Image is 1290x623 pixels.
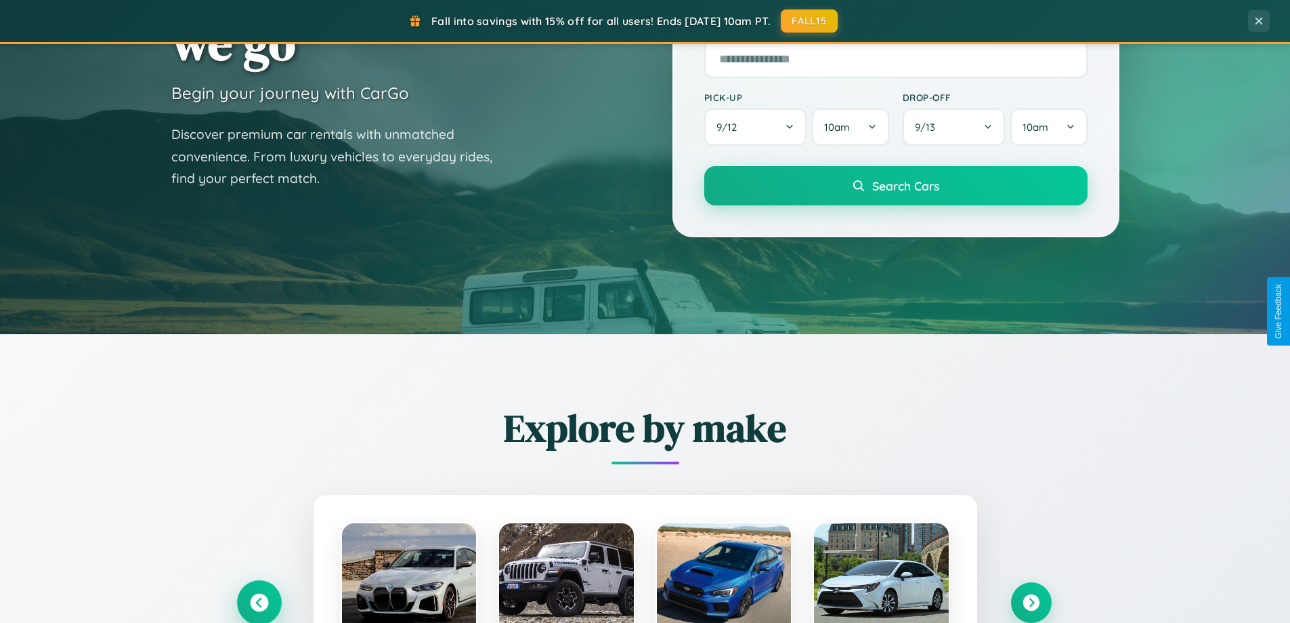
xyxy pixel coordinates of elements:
p: Discover premium car rentals with unmatched convenience. From luxury vehicles to everyday rides, ... [171,123,510,190]
div: Give Feedback [1274,284,1283,339]
span: Fall into savings with 15% off for all users! Ends [DATE] 10am PT. [431,14,771,28]
label: Pick-up [704,92,889,103]
button: 9/13 [903,108,1006,146]
h3: Begin your journey with CarGo [171,83,409,103]
span: 9 / 12 [716,121,744,134]
button: 10am [812,108,888,146]
span: 10am [1023,121,1048,134]
span: 9 / 13 [915,121,942,134]
button: 10am [1010,108,1087,146]
button: Search Cars [704,166,1088,205]
span: Search Cars [872,178,939,193]
h2: Explore by make [239,402,1052,454]
button: 9/12 [704,108,807,146]
label: Drop-off [903,92,1088,103]
button: FALL15 [781,9,838,33]
span: 10am [824,121,850,134]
